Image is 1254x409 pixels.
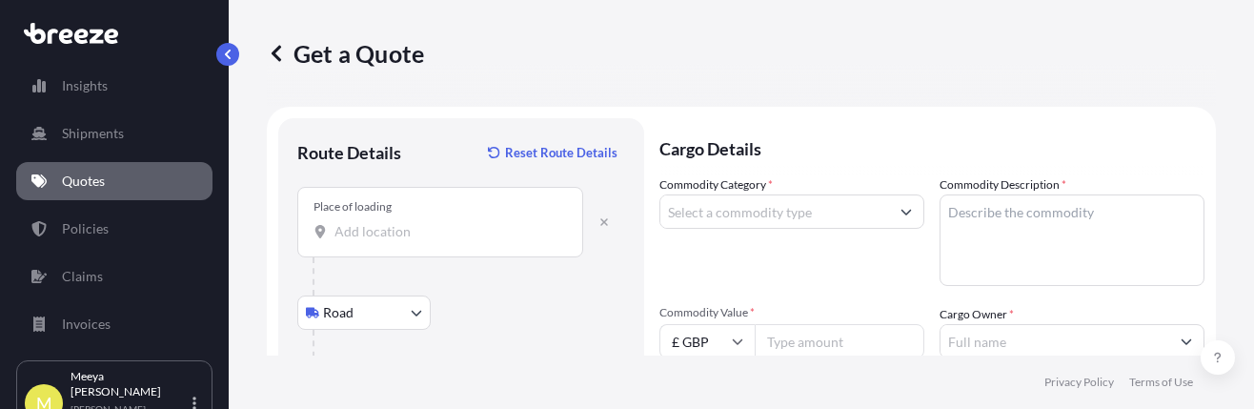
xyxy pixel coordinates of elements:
p: Insights [62,76,108,95]
p: Reset Route Details [505,143,617,162]
a: Quotes [16,162,212,200]
label: Commodity Category [659,175,773,194]
input: Place of loading [334,222,559,241]
input: Select a commodity type [660,194,889,229]
a: Claims [16,257,212,296]
p: Quotes [62,172,105,191]
p: Shipments [62,124,124,143]
p: Meeya [PERSON_NAME] [71,369,189,399]
p: Claims [62,267,103,286]
a: Insights [16,67,212,105]
span: Commodity Value [659,305,924,320]
button: Select transport [297,296,431,330]
button: Show suggestions [1169,324,1203,358]
input: Full name [940,324,1169,358]
div: Place of loading [313,199,392,215]
button: Reset Route Details [478,137,625,168]
a: Policies [16,210,212,248]
a: Terms of Use [1129,375,1193,390]
a: Invoices [16,305,212,343]
button: Show suggestions [889,194,923,229]
input: Type amount [755,324,924,358]
label: Commodity Description [940,175,1066,194]
p: Invoices [62,315,111,334]
p: Route Details [297,141,401,164]
a: Shipments [16,114,212,153]
p: Policies [62,219,109,238]
span: Road [323,303,354,322]
p: Get a Quote [267,38,424,69]
p: Cargo Details [659,118,1204,175]
label: Cargo Owner [940,305,1014,324]
a: Privacy Policy [1044,375,1114,390]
